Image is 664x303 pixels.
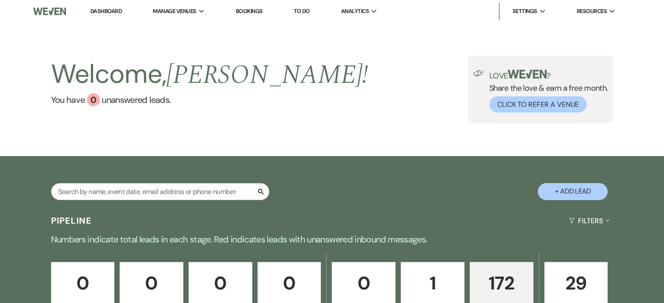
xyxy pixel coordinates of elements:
[513,7,537,16] span: Settings
[236,7,263,15] a: Bookings
[51,183,269,200] input: Search by name, event date, email address or phone number
[565,209,613,232] button: Filters
[90,7,122,16] a: Dashboard
[263,269,316,298] p: 0
[577,7,607,16] span: Resources
[18,232,647,246] p: Numbers indicate total leads in each stage. Red indicates leads with unanswered inbound messages.
[406,269,459,298] p: 1
[337,269,390,298] p: 0
[57,269,109,298] p: 0
[51,93,368,106] a: You have 0 unanswered leads.
[475,269,528,298] p: 172
[508,70,547,78] img: weven-logo-green.svg
[125,269,178,298] p: 0
[341,7,369,16] span: Analytics
[489,70,608,80] p: Love ?
[51,56,368,93] h2: Welcome,
[153,7,196,16] span: Manage Venues
[484,70,608,112] div: Share the love & earn a free month.
[473,70,484,77] img: loud-speaker-illustration.svg
[166,55,368,95] span: [PERSON_NAME] !
[294,7,310,15] a: To Do
[550,269,602,298] p: 29
[489,96,587,112] button: Click to Refer a Venue
[538,183,608,200] button: + Add Lead
[33,2,66,20] img: Weven Logo
[51,214,92,227] h3: Pipeline
[194,269,247,298] p: 0
[87,93,100,106] div: 0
